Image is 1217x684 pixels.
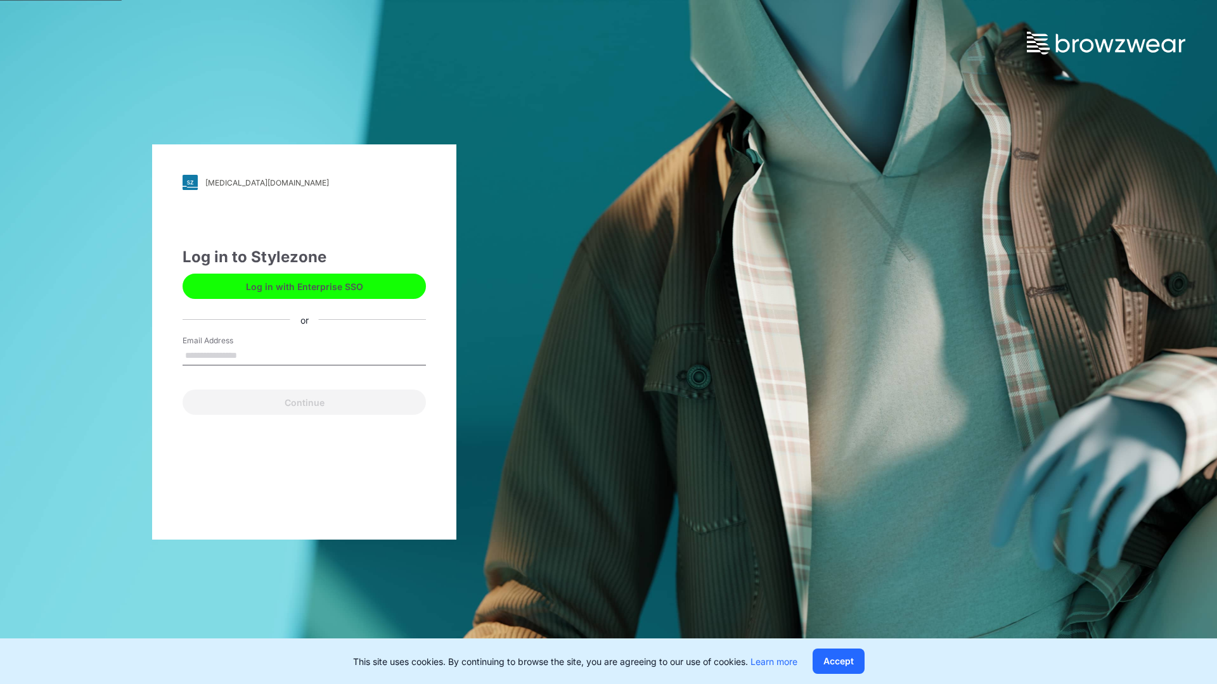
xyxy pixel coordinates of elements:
[813,649,865,674] button: Accept
[183,175,198,190] img: svg+xml;base64,PHN2ZyB3aWR0aD0iMjgiIGhlaWdodD0iMjgiIHZpZXdCb3g9IjAgMCAyOCAyOCIgZmlsbD0ibm9uZSIgeG...
[205,178,329,187] div: [MEDICAL_DATA][DOMAIN_NAME]
[290,313,319,326] div: or
[183,246,426,269] div: Log in to Stylezone
[183,175,426,190] a: [MEDICAL_DATA][DOMAIN_NAME]
[750,656,797,667] a: Learn more
[1027,32,1185,54] img: browzwear-logo.73288ffb.svg
[183,335,271,346] label: Email Address
[183,274,426,299] button: Log in with Enterprise SSO
[353,655,797,668] p: This site uses cookies. By continuing to browse the site, you are agreeing to our use of cookies.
